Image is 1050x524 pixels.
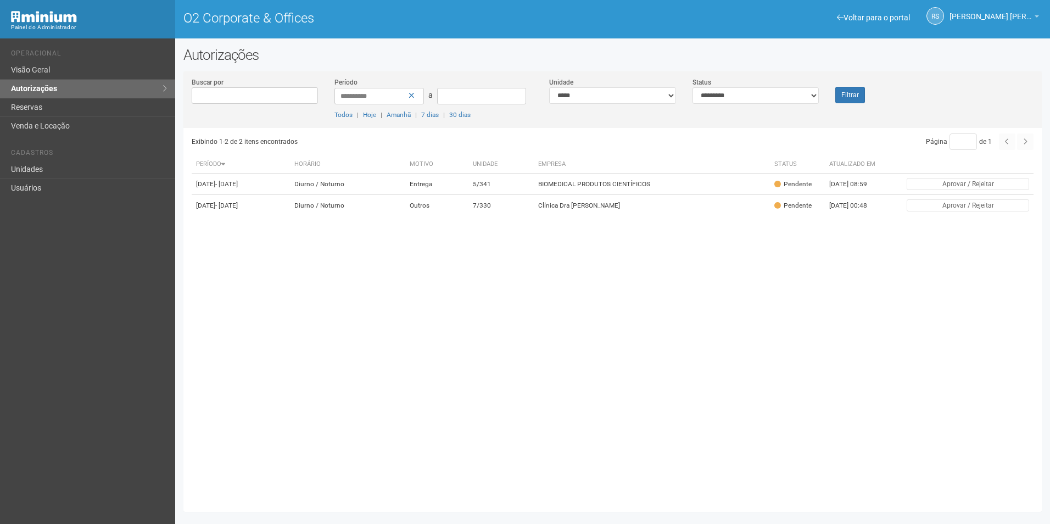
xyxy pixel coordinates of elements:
[692,77,711,87] label: Status
[183,11,605,25] h1: O2 Corporate & Offices
[421,111,439,119] a: 7 dias
[334,111,353,119] a: Todos
[926,7,944,25] a: RS
[837,13,910,22] a: Voltar para o portal
[415,111,417,119] span: |
[11,23,167,32] div: Painel do Administrador
[290,174,405,195] td: Diurno / Noturno
[825,195,885,216] td: [DATE] 00:48
[534,174,770,195] td: BIOMEDICAL PRODUTOS CIENTÍFICOS
[549,77,573,87] label: Unidade
[926,138,992,146] span: Página de 1
[11,149,167,160] li: Cadastros
[774,201,812,210] div: Pendente
[192,77,224,87] label: Buscar por
[192,174,291,195] td: [DATE]
[357,111,359,119] span: |
[405,155,468,174] th: Motivo
[334,77,358,87] label: Período
[950,14,1039,23] a: [PERSON_NAME] [PERSON_NAME]
[825,174,885,195] td: [DATE] 08:59
[11,11,77,23] img: Minium
[428,91,433,99] span: a
[907,178,1029,190] button: Aprovar / Rejeitar
[405,174,468,195] td: Entrega
[468,174,534,195] td: 5/341
[534,195,770,216] td: Clínica Dra [PERSON_NAME]
[770,155,825,174] th: Status
[534,155,770,174] th: Empresa
[468,195,534,216] td: 7/330
[215,180,238,188] span: - [DATE]
[387,111,411,119] a: Amanhã
[11,49,167,61] li: Operacional
[774,180,812,189] div: Pendente
[215,202,238,209] span: - [DATE]
[443,111,445,119] span: |
[363,111,376,119] a: Hoje
[192,133,609,150] div: Exibindo 1-2 de 2 itens encontrados
[468,155,534,174] th: Unidade
[290,195,405,216] td: Diurno / Noturno
[449,111,471,119] a: 30 dias
[183,47,1042,63] h2: Autorizações
[825,155,885,174] th: Atualizado em
[192,195,291,216] td: [DATE]
[381,111,382,119] span: |
[405,195,468,216] td: Outros
[192,155,291,174] th: Período
[907,199,1029,211] button: Aprovar / Rejeitar
[835,87,865,103] button: Filtrar
[290,155,405,174] th: Horário
[950,2,1032,21] span: Rayssa Soares Ribeiro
